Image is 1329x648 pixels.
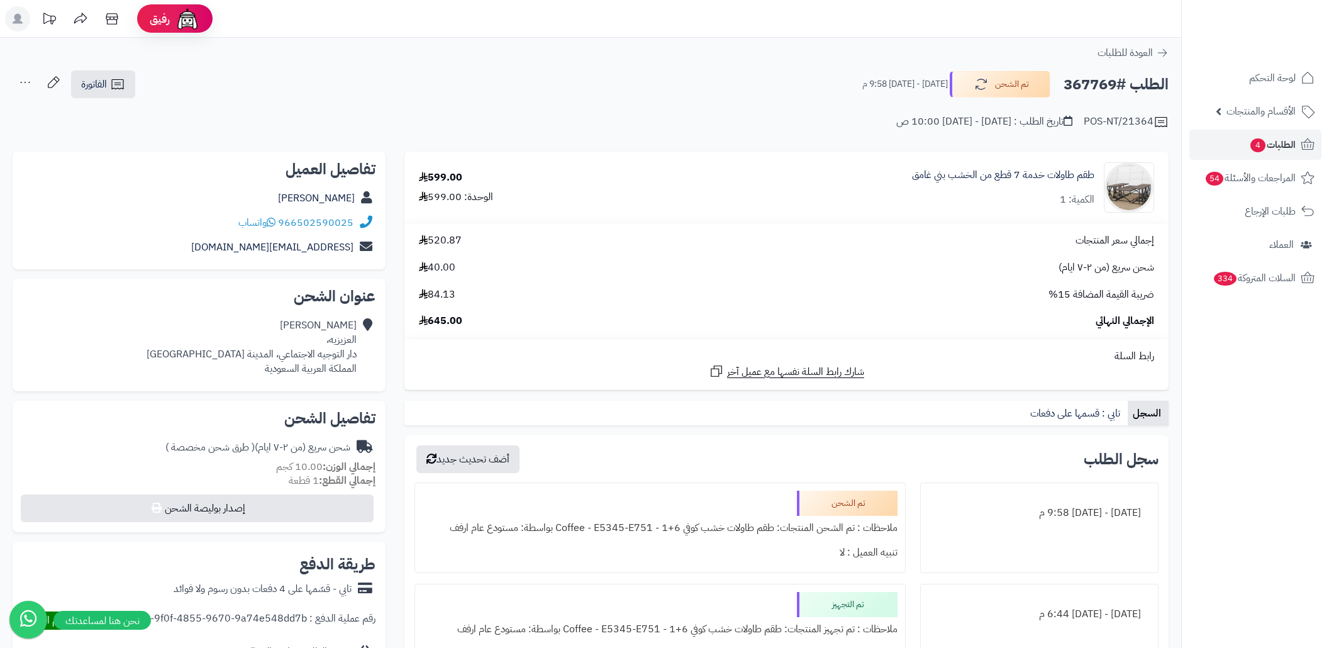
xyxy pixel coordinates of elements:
span: 645.00 [419,314,462,328]
h2: عنوان الشحن [23,289,375,304]
strong: إجمالي القطع: [319,473,375,488]
span: الأقسام والمنتجات [1226,103,1296,120]
div: تابي - قسّمها على 4 دفعات بدون رسوم ولا فوائد [174,582,352,596]
a: السلات المتروكة334 [1189,263,1321,293]
div: ملاحظات : تم الشحن المنتجات: طقم طاولات خشب كوفي 6+1 - Coffee - E5345-E751 بواسطة: مستودع عام ارفف [423,516,898,540]
div: [DATE] - [DATE] 6:44 م [928,602,1150,627]
a: [PERSON_NAME] [278,191,355,206]
strong: إجمالي الوزن: [323,459,375,474]
small: 1 قطعة [289,473,375,488]
img: logo-2.png [1243,33,1317,60]
span: طلبات الإرجاع [1245,203,1296,220]
div: [DATE] - [DATE] 9:58 م [928,501,1150,525]
h2: الطلب #367769 [1064,72,1169,98]
div: POS-NT/21364 [1084,115,1169,130]
a: [EMAIL_ADDRESS][DOMAIN_NAME] [191,240,353,255]
span: العملاء [1269,236,1294,254]
div: [PERSON_NAME] العزيزيه، دار التوجيه الاجتماعي، المدينة [GEOGRAPHIC_DATA] المملكة العربية السعودية [147,318,357,376]
h2: تفاصيل الشحن [23,411,375,426]
span: المراجعات والأسئلة [1204,169,1296,187]
div: ملاحظات : تم تجهيز المنتجات: طقم طاولات خشب كوفي 6+1 - Coffee - E5345-E751 بواسطة: مستودع عام ارفف [423,617,898,642]
span: 84.13 [419,288,455,302]
span: ( طرق شحن مخصصة ) [165,440,255,455]
a: تحديثات المنصة [33,6,65,35]
span: إجمالي سعر المنتجات [1076,233,1154,248]
span: رفيق [150,11,170,26]
div: الكمية: 1 [1060,193,1094,207]
span: 40.00 [419,260,455,275]
a: طقم طاولات خدمة 7 قطع من الخشب بني غامق [912,168,1094,182]
span: الطلبات [1249,136,1296,154]
div: شحن سريع (من ٢-٧ ايام) [165,440,350,455]
div: تنبيه العميل : لا [423,540,898,565]
div: رابط السلة [409,349,1164,364]
a: الفاتورة [71,70,135,98]
div: الوحدة: 599.00 [419,190,493,204]
div: 599.00 [419,170,462,185]
span: لوحة التحكم [1249,69,1296,87]
button: تم الشحن [950,71,1050,98]
h2: طريقة الدفع [299,557,375,572]
div: تم التجهيز [797,592,898,617]
span: الإجمالي النهائي [1096,314,1154,328]
a: 966502590025 [278,215,353,230]
span: ضريبة القيمة المضافة 15% [1048,288,1154,302]
small: [DATE] - [DATE] 9:58 م [862,78,948,91]
a: لوحة التحكم [1189,63,1321,93]
a: السجل [1128,401,1169,426]
a: واتساب [238,215,275,230]
span: العودة للطلبات [1098,45,1153,60]
button: إصدار بوليصة الشحن [21,494,374,522]
span: 4 [1250,138,1265,152]
img: 1753770575-1-90x90.jpg [1104,162,1154,213]
img: ai-face.png [175,6,200,31]
a: تابي : قسمها على دفعات [1025,401,1128,426]
a: العودة للطلبات [1098,45,1169,60]
h2: تفاصيل العميل [23,162,375,177]
a: العملاء [1189,230,1321,260]
span: 54 [1206,172,1223,186]
a: المراجعات والأسئلة54 [1189,163,1321,193]
small: 10.00 كجم [276,459,375,474]
button: أضف تحديث جديد [416,445,520,473]
span: شحن سريع (من ٢-٧ ايام) [1059,260,1154,275]
span: الفاتورة [81,77,107,92]
div: تم الشحن [797,491,898,516]
div: تاريخ الطلب : [DATE] - [DATE] 10:00 ص [896,115,1072,129]
h3: سجل الطلب [1084,452,1159,467]
div: رقم عملية الدفع : b7fc2fd2-9f0f-4855-9670-9a74e548dd7b [109,612,375,630]
a: شارك رابط السلة نفسها مع عميل آخر [709,364,864,379]
span: السلات المتروكة [1213,269,1296,287]
span: شارك رابط السلة نفسها مع عميل آخر [727,365,864,379]
a: طلبات الإرجاع [1189,196,1321,226]
a: الطلبات4 [1189,130,1321,160]
span: 334 [1214,272,1237,286]
span: 520.87 [419,233,462,248]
